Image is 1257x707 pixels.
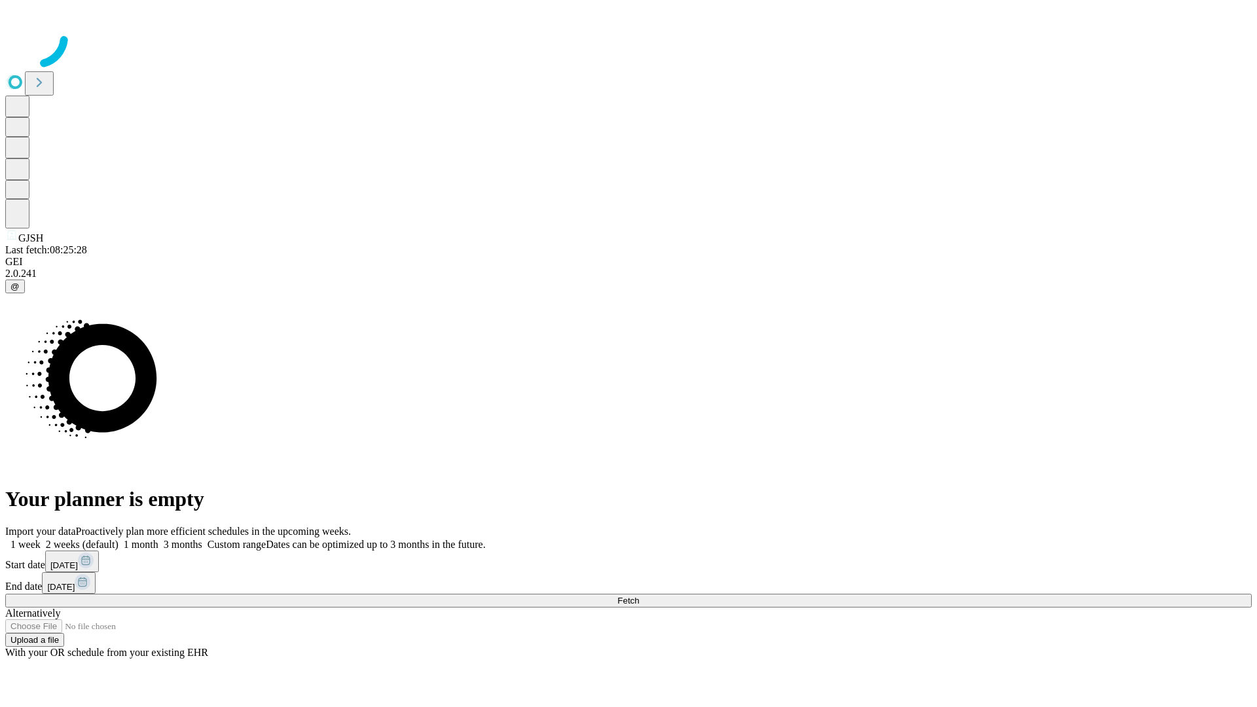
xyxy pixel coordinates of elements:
[45,551,99,572] button: [DATE]
[5,647,208,658] span: With your OR schedule from your existing EHR
[164,539,202,550] span: 3 months
[10,539,41,550] span: 1 week
[208,539,266,550] span: Custom range
[5,551,1252,572] div: Start date
[124,539,158,550] span: 1 month
[5,594,1252,607] button: Fetch
[42,572,96,594] button: [DATE]
[46,539,118,550] span: 2 weeks (default)
[50,560,78,570] span: [DATE]
[18,232,43,244] span: GJSH
[5,268,1252,280] div: 2.0.241
[266,539,485,550] span: Dates can be optimized up to 3 months in the future.
[47,582,75,592] span: [DATE]
[617,596,639,606] span: Fetch
[5,633,64,647] button: Upload a file
[10,281,20,291] span: @
[5,526,76,537] span: Import your data
[5,256,1252,268] div: GEI
[76,526,351,537] span: Proactively plan more efficient schedules in the upcoming weeks.
[5,572,1252,594] div: End date
[5,487,1252,511] h1: Your planner is empty
[5,607,60,619] span: Alternatively
[5,244,87,255] span: Last fetch: 08:25:28
[5,280,25,293] button: @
